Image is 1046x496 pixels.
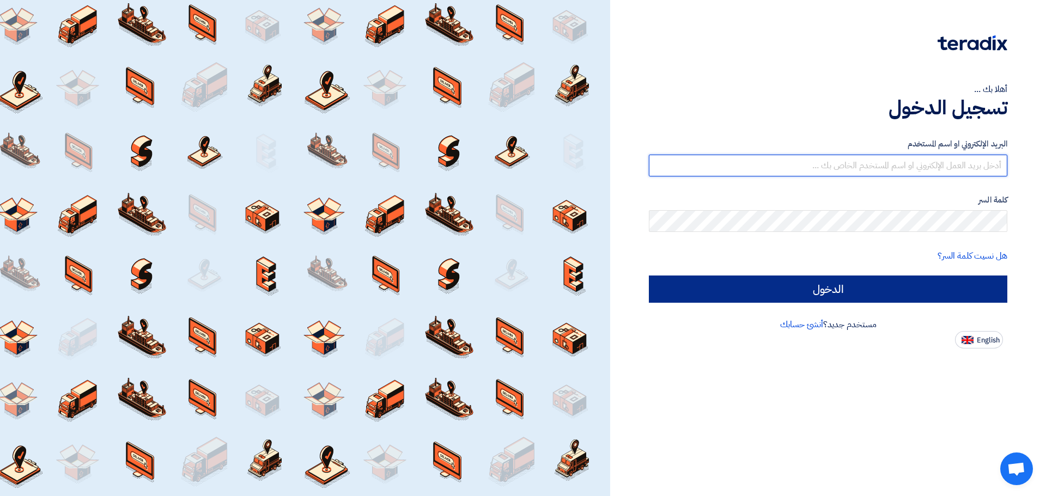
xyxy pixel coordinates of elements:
[938,35,1007,51] img: Teradix logo
[938,249,1007,262] a: هل نسيت كلمة السر؟
[649,155,1007,176] input: أدخل بريد العمل الإلكتروني او اسم المستخدم الخاص بك ...
[649,138,1007,150] label: البريد الإلكتروني او اسم المستخدم
[955,331,1003,348] button: English
[977,336,1000,344] span: English
[1000,452,1033,485] div: Open chat
[649,83,1007,96] div: أهلا بك ...
[649,275,1007,303] input: الدخول
[649,96,1007,120] h1: تسجيل الدخول
[649,194,1007,206] label: كلمة السر
[649,318,1007,331] div: مستخدم جديد؟
[962,336,974,344] img: en-US.png
[780,318,823,331] a: أنشئ حسابك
